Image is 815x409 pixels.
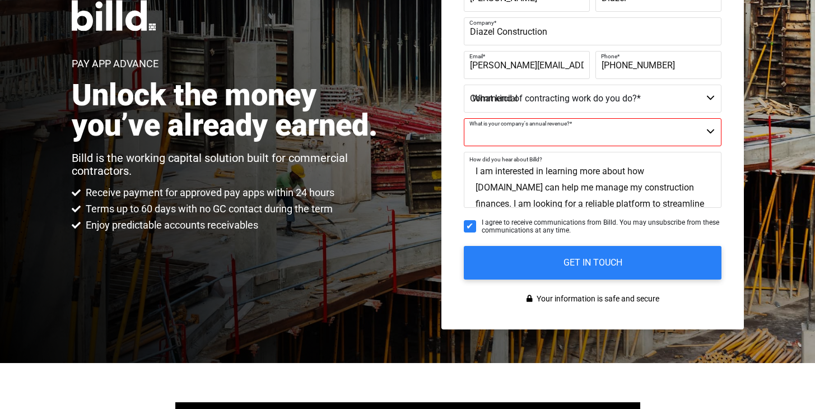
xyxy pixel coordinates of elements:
h2: Unlock the money you’ve already earned. [72,80,389,141]
span: Phone [601,53,617,59]
span: Email [469,53,483,59]
h1: Pay App Advance [72,59,159,69]
span: Enjoy predictable accounts receivables [83,219,258,232]
span: Terms up to 60 days with no GC contact during the term [83,202,333,216]
span: How did you hear about Billd? [469,156,542,162]
p: Billd is the working capital solution built for commercial contractors. [72,152,389,178]
span: Receive payment for approved pay apps within 24 hours [83,186,334,199]
span: Your information is safe and secure [534,291,659,307]
input: I agree to receive communications from Billd. You may unsubscribe from these communications at an... [464,220,476,233]
span: Company [469,20,494,26]
input: GET IN TOUCH [464,246,721,280]
textarea: I am interested in learning more about how [DOMAIN_NAME] can help me manage my construction finan... [464,152,721,208]
span: I agree to receive communications from Billd. You may unsubscribe from these communications at an... [482,219,721,235]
